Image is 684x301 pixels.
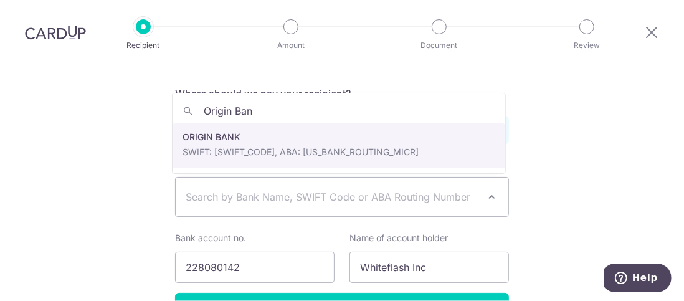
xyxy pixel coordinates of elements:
p: ORIGIN BANK [183,131,495,143]
label: Name of account holder [349,232,448,244]
p: Review [541,39,633,52]
h5: Where should we pay your recipient? [175,86,509,101]
label: Bank account no. [175,232,246,244]
p: Recipient [97,39,189,52]
p: Document [393,39,485,52]
img: CardUp [25,25,86,40]
p: SWIFT: [SWIFT_CODE], ABA: [US_BANK_ROUTING_MICR] [183,146,495,158]
span: Search by Bank Name, SWIFT Code or ABA Routing Number [186,189,478,204]
iframe: Opens a widget where you can find more information [604,264,672,295]
p: Amount [245,39,337,52]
